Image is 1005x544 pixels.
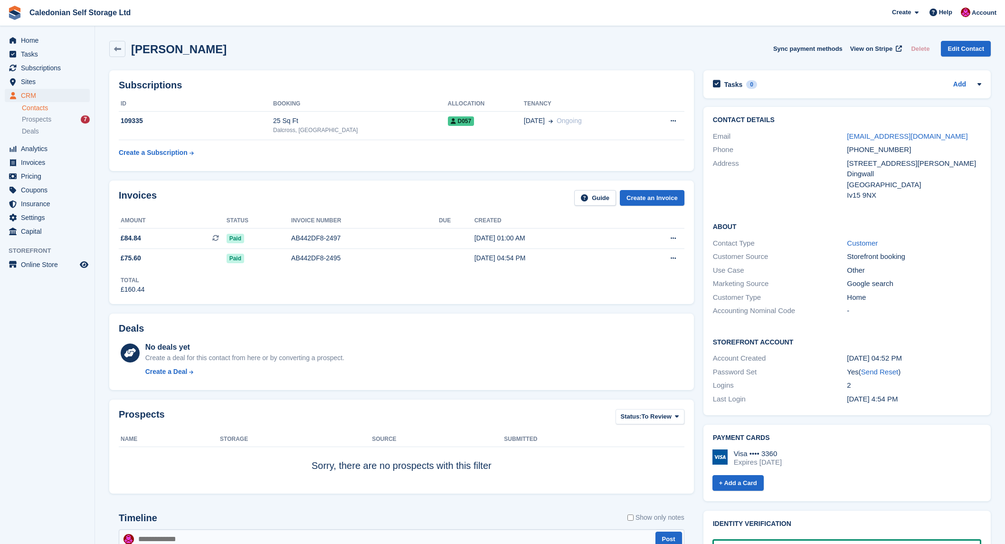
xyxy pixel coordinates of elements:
span: CRM [21,89,78,102]
span: To Review [642,412,672,421]
div: 109335 [119,116,273,126]
div: Create a Subscription [119,148,188,158]
h2: Storefront Account [713,337,981,346]
div: Use Case [713,265,847,276]
h2: Identity verification [713,520,981,528]
a: Guide [574,190,616,206]
span: £75.60 [121,253,141,263]
a: menu [5,183,90,197]
img: stora-icon-8386f47178a22dfd0bd8f6a31ec36ba5ce8667c1dd55bd0f319d3a0aa187defe.svg [8,6,22,20]
div: [GEOGRAPHIC_DATA] [847,180,981,191]
a: Customer [847,239,878,247]
div: Yes [847,367,981,378]
div: 0 [746,80,757,89]
span: Insurance [21,197,78,210]
div: - [847,305,981,316]
h2: Subscriptions [119,80,684,91]
span: Help [939,8,952,17]
th: Submitted [504,432,684,447]
a: menu [5,142,90,155]
time: 2025-09-20 15:54:58 UTC [847,395,898,403]
a: Caledonian Self Storage Ltd [26,5,134,20]
th: Allocation [448,96,524,112]
div: Google search [847,278,981,289]
th: Source [372,432,504,447]
span: Storefront [9,246,95,256]
div: Marketing Source [713,278,847,289]
h2: Tasks [724,80,743,89]
a: Contacts [22,104,90,113]
th: Booking [273,96,447,112]
th: Amount [119,213,227,229]
th: Storage [220,432,372,447]
div: [STREET_ADDRESS][PERSON_NAME] [847,158,981,169]
span: Settings [21,211,78,224]
a: menu [5,170,90,183]
span: Paid [227,234,244,243]
div: Customer Source [713,251,847,262]
a: menu [5,258,90,271]
div: [DATE] 04:52 PM [847,353,981,364]
a: menu [5,48,90,61]
h2: Contact Details [713,116,981,124]
span: Paid [227,254,244,263]
span: Status: [621,412,642,421]
img: Donald Mathieson [961,8,970,17]
a: View on Stripe [846,41,904,57]
a: Edit Contact [941,41,991,57]
a: menu [5,156,90,169]
a: menu [5,75,90,88]
a: menu [5,225,90,238]
a: menu [5,61,90,75]
a: Add [953,79,966,90]
span: Coupons [21,183,78,197]
a: Create a Subscription [119,144,194,162]
div: AB442DF8-2497 [291,233,439,243]
span: ( ) [859,368,901,376]
h2: [PERSON_NAME] [131,43,227,56]
div: Password Set [713,367,847,378]
span: Create [892,8,911,17]
div: Address [713,158,847,201]
h2: Prospects [119,409,165,427]
div: No deals yet [145,342,344,353]
div: Last Login [713,394,847,405]
h2: Timeline [119,513,157,524]
span: Tasks [21,48,78,61]
div: Iv15 9NX [847,190,981,201]
a: menu [5,34,90,47]
a: menu [5,211,90,224]
button: Status: To Review [616,409,684,425]
th: Tenancy [524,96,644,112]
span: Analytics [21,142,78,155]
button: Sync payment methods [773,41,843,57]
div: Create a Deal [145,367,188,377]
span: Subscriptions [21,61,78,75]
a: Deals [22,126,90,136]
a: [EMAIL_ADDRESS][DOMAIN_NAME] [847,132,967,140]
div: Customer Type [713,292,847,303]
button: Delete [907,41,933,57]
th: Due [439,213,474,229]
span: Pricing [21,170,78,183]
th: ID [119,96,273,112]
a: Prospects 7 [22,115,90,124]
span: Capital [21,225,78,238]
span: Account [972,8,996,18]
div: Dingwall [847,169,981,180]
span: Ongoing [557,117,582,124]
h2: Invoices [119,190,157,206]
a: Create an Invoice [620,190,684,206]
span: Deals [22,127,39,136]
div: Total [121,276,145,285]
h2: Deals [119,323,144,334]
th: Created [474,213,626,229]
a: menu [5,89,90,102]
a: Send Reset [861,368,898,376]
div: 2 [847,380,981,391]
div: AB442DF8-2495 [291,253,439,263]
th: Name [119,432,220,447]
div: Storefront booking [847,251,981,262]
span: Sorry, there are no prospects with this filter [312,460,492,471]
div: Visa •••• 3360 [734,449,782,458]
